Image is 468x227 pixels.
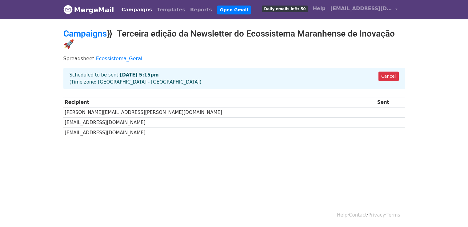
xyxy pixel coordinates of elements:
td: [PERSON_NAME][EMAIL_ADDRESS][PERSON_NAME][DOMAIN_NAME] [63,108,376,118]
a: Reports [188,4,214,16]
a: Cancel [378,72,398,81]
div: Widget de chat [437,198,468,227]
a: Templates [154,4,188,16]
span: Daily emails left: 50 [262,6,308,12]
h2: ⟫ Terceira edição da Newsletter do Ecossistema Maranhense de Inovação 🚀 [63,29,405,49]
a: Contact [349,212,367,218]
div: Scheduled to be sent: (Time zone: [GEOGRAPHIC_DATA] - [GEOGRAPHIC_DATA]) [63,68,405,89]
a: Help [337,212,347,218]
img: MergeMail logo [63,5,73,14]
a: [EMAIL_ADDRESS][DOMAIN_NAME] [328,2,400,17]
strong: [DATE] 5:15pm [120,72,159,78]
a: Help [310,2,328,15]
a: Campaigns [119,4,154,16]
th: Sent [376,97,405,108]
span: [EMAIL_ADDRESS][DOMAIN_NAME] [330,5,392,12]
th: Recipient [63,97,376,108]
a: Privacy [368,212,385,218]
a: Daily emails left: 50 [259,2,310,15]
td: [EMAIL_ADDRESS][DOMAIN_NAME] [63,118,376,128]
a: Open Gmail [217,6,251,14]
a: Ecossistema_Geral [96,56,142,61]
p: Spreadsheet: [63,55,405,62]
iframe: Chat Widget [437,198,468,227]
a: MergeMail [63,3,114,16]
td: [EMAIL_ADDRESS][DOMAIN_NAME] [63,128,376,138]
a: Campaigns [63,29,107,39]
a: Terms [386,212,400,218]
